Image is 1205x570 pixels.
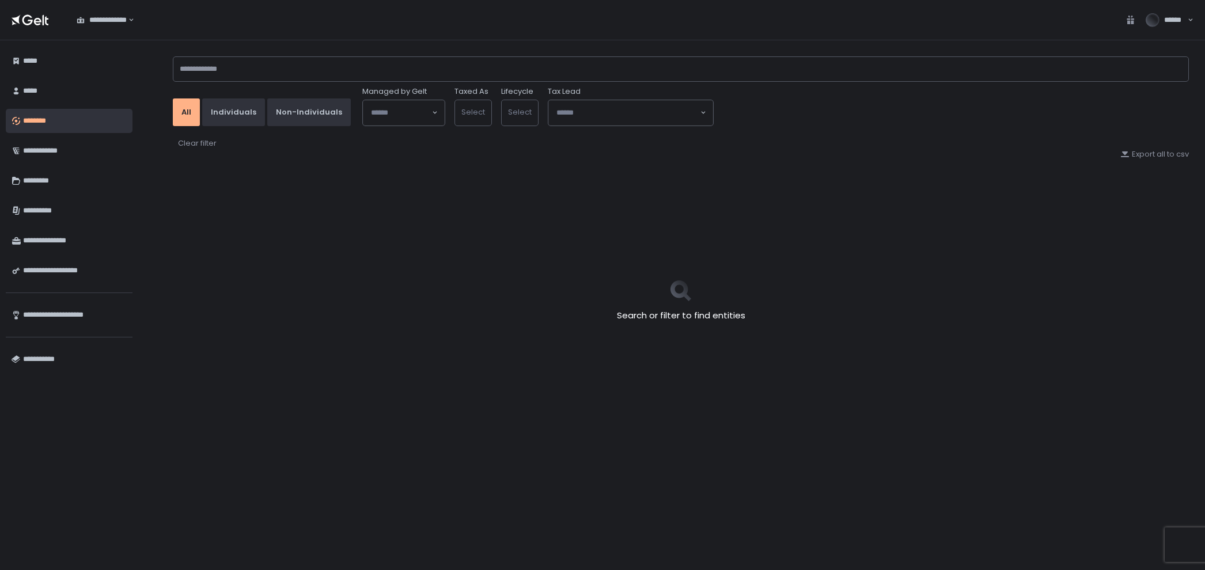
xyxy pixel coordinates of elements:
button: Individuals [202,98,265,126]
button: All [173,98,200,126]
button: Non-Individuals [267,98,351,126]
div: Search for option [548,100,713,126]
button: Clear filter [177,138,217,149]
div: All [181,107,191,117]
div: Individuals [211,107,256,117]
span: Select [508,107,532,117]
div: Search for option [363,100,445,126]
button: Export all to csv [1120,149,1189,159]
div: Non-Individuals [276,107,342,117]
input: Search for option [556,107,699,119]
h2: Search or filter to find entities [617,309,745,322]
label: Taxed As [454,86,488,97]
span: Managed by Gelt [362,86,427,97]
div: Clear filter [178,138,217,149]
span: Select [461,107,485,117]
input: Search for option [371,107,431,119]
div: Search for option [69,8,134,32]
label: Lifecycle [501,86,533,97]
span: Tax Lead [548,86,581,97]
